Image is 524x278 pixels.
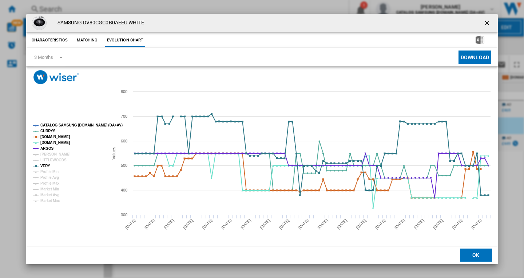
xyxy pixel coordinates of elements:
button: Evolution chart [105,34,146,47]
tspan: ARGOS [40,146,54,150]
tspan: 300 [121,213,127,217]
tspan: [DATE] [355,218,367,230]
tspan: CURRYS [40,129,56,133]
tspan: Market Max [40,199,60,203]
tspan: [DATE] [240,218,252,230]
tspan: [DATE] [124,218,136,230]
tspan: [DATE] [394,218,406,230]
tspan: [DATE] [297,218,309,230]
tspan: [DATE] [374,218,386,230]
tspan: [DOMAIN_NAME] [40,141,70,145]
tspan: [DOMAIN_NAME] [40,135,70,139]
tspan: [DATE] [144,218,156,230]
tspan: Values [111,147,116,160]
tspan: [DATE] [259,218,271,230]
tspan: 800 [121,89,127,94]
tspan: [DATE] [413,218,425,230]
tspan: 400 [121,188,127,192]
img: logo_wiser_300x94.png [33,70,79,84]
tspan: [DATE] [451,218,463,230]
ng-md-icon: getI18NText('BUTTONS.CLOSE_DIALOG') [483,19,492,28]
tspan: [DATE] [432,218,444,230]
tspan: [DATE] [163,218,175,230]
tspan: Profile Max [40,181,60,185]
tspan: [DATE] [336,218,348,230]
button: Matching [71,34,103,47]
tspan: [DATE] [201,218,213,230]
button: Characteristics [30,34,70,47]
tspan: LITTLEWOODS [40,158,67,162]
button: Download [458,51,491,64]
div: 3 Months [34,55,53,60]
tspan: [DATE] [221,218,233,230]
tspan: 600 [121,139,127,143]
tspan: 700 [121,114,127,118]
tspan: [DATE] [471,218,483,230]
tspan: [DATE] [317,218,329,230]
img: 3416196_R_Z001A [32,16,47,30]
button: OK [460,249,492,262]
tspan: 500 [121,163,127,168]
h4: SAMSUNG DV80CGC0B0AEEU WHITE [54,19,144,27]
tspan: Profile Avg [40,176,59,180]
tspan: Profile Min [40,170,59,174]
tspan: VERY [40,164,50,168]
tspan: [DATE] [182,218,194,230]
tspan: Market Min [40,187,59,191]
tspan: Market Avg [40,193,59,197]
tspan: [DATE] [278,218,290,230]
tspan: CATALOG SAMSUNG [DOMAIN_NAME] (DA+AV) [40,123,123,127]
button: getI18NText('BUTTONS.CLOSE_DIALOG') [480,16,495,30]
tspan: [PERSON_NAME] [40,152,71,156]
md-dialog: Product popup [26,14,498,264]
img: excel-24x24.png [476,36,484,44]
button: Download in Excel [464,34,496,47]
